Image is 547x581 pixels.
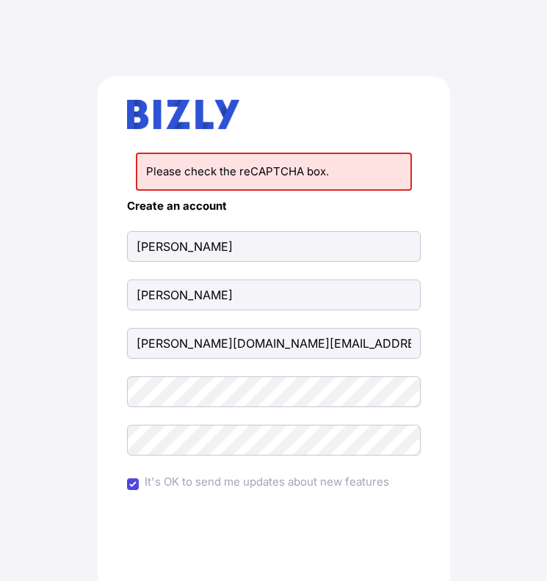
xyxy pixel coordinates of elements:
input: Last Name [127,279,421,310]
img: bizly_logo.svg [127,100,240,129]
li: Please check the reCAPTCHA box. [136,153,412,191]
input: First Name [127,231,421,262]
input: Email [127,328,421,359]
label: It's OK to send me updates about new features [145,473,389,491]
h4: Create an account [127,200,421,213]
iframe: reCAPTCHA [162,513,385,570]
